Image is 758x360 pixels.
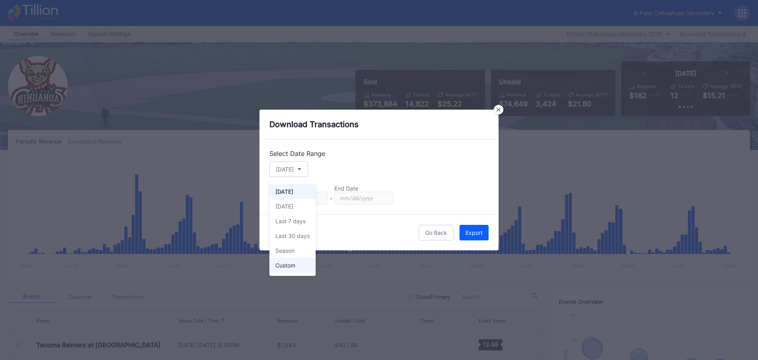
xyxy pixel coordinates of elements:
div: Custom [275,262,295,269]
div: Last 7 days [275,218,306,224]
div: Last 30 days [275,232,310,239]
div: [DATE] [275,188,293,195]
div: [DATE] [275,203,293,210]
div: Season [275,247,295,254]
